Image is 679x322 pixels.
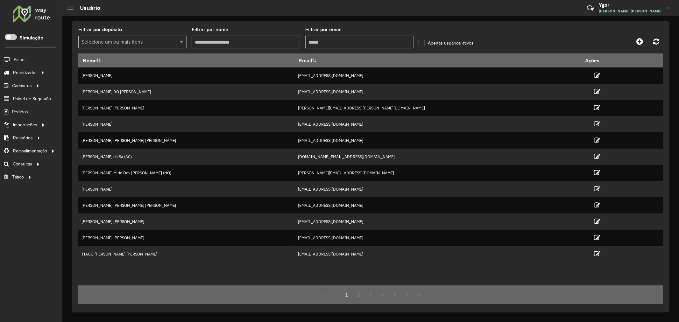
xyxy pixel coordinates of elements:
[295,181,581,197] td: [EMAIL_ADDRESS][DOMAIN_NAME]
[389,289,401,301] button: 5
[341,289,353,301] button: 1
[413,289,425,301] button: Last Page
[78,213,295,230] td: [PERSON_NAME] [PERSON_NAME]
[78,100,295,116] td: [PERSON_NAME] [PERSON_NAME]
[78,165,295,181] td: [PERSON_NAME] Mirio Dos [PERSON_NAME] (NO)
[19,34,43,42] label: Simulação
[594,201,601,209] a: Editar
[594,87,601,96] a: Editar
[581,54,619,67] th: Ações
[13,135,33,141] span: Relatórios
[78,54,295,67] th: Nome
[12,82,32,89] span: Cadastros
[594,152,601,161] a: Editar
[295,116,581,132] td: [EMAIL_ADDRESS][DOMAIN_NAME]
[295,54,581,67] th: Email
[594,103,601,112] a: Editar
[78,132,295,149] td: [PERSON_NAME] [PERSON_NAME] [PERSON_NAME]
[594,71,601,80] a: Editar
[14,56,25,63] span: Painel
[295,67,581,84] td: [EMAIL_ADDRESS][DOMAIN_NAME]
[13,148,47,154] span: Retroalimentação
[78,181,295,197] td: [PERSON_NAME]
[295,100,581,116] td: [PERSON_NAME][EMAIL_ADDRESS][PERSON_NAME][DOMAIN_NAME]
[78,230,295,246] td: [PERSON_NAME] [PERSON_NAME]
[13,122,37,128] span: Importações
[599,8,661,14] span: [PERSON_NAME] [PERSON_NAME]
[377,289,389,301] button: 4
[12,108,28,115] span: Pedidos
[594,120,601,128] a: Editar
[401,289,413,301] button: Next Page
[13,69,37,76] span: Roteirizador
[78,149,295,165] td: [PERSON_NAME] de Sa (AC)
[12,174,24,180] span: Tático
[584,1,597,15] a: Contato Rápido
[295,230,581,246] td: [EMAIL_ADDRESS][DOMAIN_NAME]
[295,213,581,230] td: [EMAIL_ADDRESS][DOMAIN_NAME]
[78,26,122,33] label: Filtrar por depósito
[192,26,228,33] label: Filtrar por nome
[594,217,601,226] a: Editar
[365,289,377,301] button: 3
[295,197,581,213] td: [EMAIL_ADDRESS][DOMAIN_NAME]
[295,246,581,262] td: [EMAIL_ADDRESS][DOMAIN_NAME]
[78,67,295,84] td: [PERSON_NAME]
[78,84,295,100] td: [PERSON_NAME] DO [PERSON_NAME]
[305,26,342,33] label: Filtrar por email
[419,40,474,46] label: Apenas usuários ativos
[594,136,601,144] a: Editar
[295,132,581,149] td: [EMAIL_ADDRESS][DOMAIN_NAME]
[78,116,295,132] td: [PERSON_NAME]
[353,289,365,301] button: 2
[74,4,100,11] h2: Usuário
[78,197,295,213] td: [PERSON_NAME] [PERSON_NAME] [PERSON_NAME]
[594,249,601,258] a: Editar
[599,2,661,8] h3: Ygor
[13,161,32,167] span: Consultas
[594,233,601,242] a: Editar
[78,246,295,262] td: TIAGO [PERSON_NAME] [PERSON_NAME]
[295,84,581,100] td: [EMAIL_ADDRESS][DOMAIN_NAME]
[594,185,601,193] a: Editar
[13,95,51,102] span: Painel de Sugestão
[295,149,581,165] td: [DOMAIN_NAME][EMAIL_ADDRESS][DOMAIN_NAME]
[295,165,581,181] td: [PERSON_NAME][EMAIL_ADDRESS][DOMAIN_NAME]
[594,168,601,177] a: Editar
